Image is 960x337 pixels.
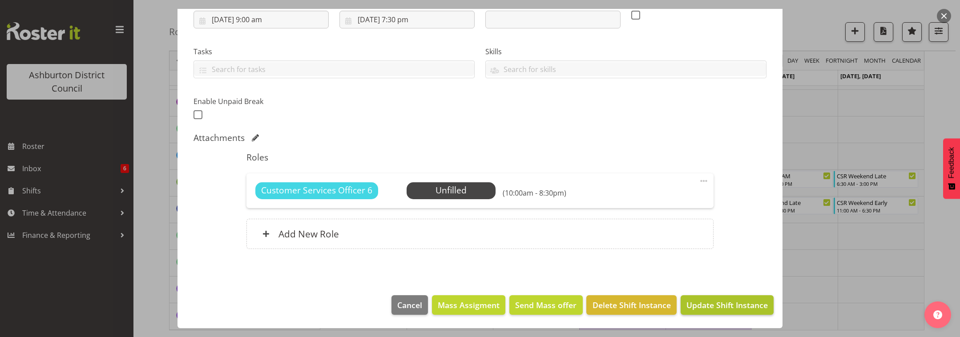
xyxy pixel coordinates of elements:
label: Skills [485,46,766,57]
span: Unfilled [436,184,467,196]
h6: Add New Role [278,228,339,240]
input: Search for tasks [194,62,474,76]
span: Delete Shift Instance [593,299,671,311]
span: Send Mass offer [515,299,577,311]
span: Feedback [948,147,956,178]
input: Click to select... [339,11,475,28]
button: Update Shift Instance [681,295,774,315]
button: Delete Shift Instance [586,295,676,315]
label: Tasks [194,46,475,57]
input: Search for skills [486,62,766,76]
h6: (10:00am - 8:30pm) [503,189,566,197]
button: Feedback - Show survey [943,138,960,199]
button: Send Mass offer [509,295,582,315]
button: Cancel [391,295,428,315]
input: Click to select... [194,11,329,28]
label: Enable Unpaid Break [194,96,329,107]
img: help-xxl-2.png [933,310,942,319]
span: Customer Services Officer 6 [261,184,372,197]
span: Mass Assigment [438,299,500,311]
h5: Roles [246,152,713,163]
button: Mass Assigment [432,295,505,315]
span: Update Shift Instance [686,299,768,311]
span: Cancel [397,299,422,311]
h5: Attachments [194,132,245,143]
